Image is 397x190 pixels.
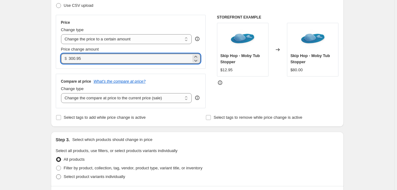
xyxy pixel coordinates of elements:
[194,95,200,101] div: help
[301,26,325,51] img: skip-hop-moby-tub-stopper-31223397259_80x.jpg
[64,174,125,179] span: Select product variants individually
[65,56,67,61] span: $
[194,36,200,42] div: help
[290,67,303,73] div: $80.00
[230,26,255,51] img: skip-hop-moby-tub-stopper-31223397259_80x.jpg
[61,27,84,32] span: Change type
[61,86,84,91] span: Change type
[64,166,203,170] span: Filter by product, collection, tag, vendor, product type, variant title, or inventory
[61,20,70,25] h3: Price
[217,15,339,20] h6: STOREFRONT EXAMPLE
[56,137,70,143] h2: Step 3.
[214,115,302,120] span: Select tags to remove while price change is active
[72,137,152,143] p: Select which products should change in price
[220,53,260,64] span: Skip Hop - Moby Tub Stopper
[290,53,330,64] span: Skip Hop - Moby Tub Stopper
[64,3,93,8] span: Use CSV upload
[64,115,146,120] span: Select tags to add while price change is active
[64,157,85,162] span: All products
[61,47,99,52] span: Price change amount
[56,148,178,153] span: Select all products, use filters, or select products variants individually
[69,54,191,64] input: 80.00
[94,79,146,84] button: What's the compare at price?
[61,79,91,84] h3: Compare at price
[220,67,233,73] div: $12.95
